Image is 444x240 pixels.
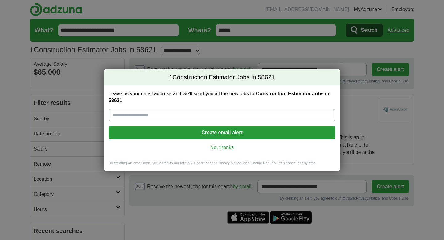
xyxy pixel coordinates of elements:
a: Privacy Notice [218,161,241,165]
a: No, thanks [113,144,331,151]
button: Create email alert [109,126,335,139]
a: Terms & Conditions [179,161,211,165]
div: By creating an email alert, you agree to our and , and Cookie Use. You can cancel at any time. [104,161,340,171]
strong: Construction Estimator Jobs in 58621 [109,91,329,103]
span: 1 [169,73,172,82]
h2: Construction Estimator Jobs in 58621 [104,69,340,85]
label: Leave us your email address and we'll send you all the new jobs for [109,90,335,104]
